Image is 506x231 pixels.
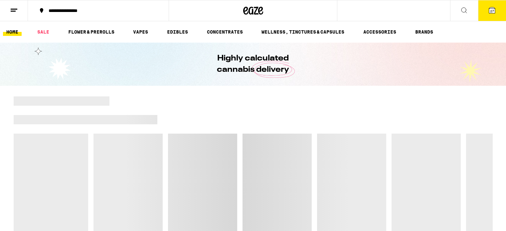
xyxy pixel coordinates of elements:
h1: Highly calculated cannabis delivery [198,53,308,75]
a: HOME [3,28,22,36]
a: SALE [34,28,53,36]
a: CONCENTRATES [204,28,246,36]
a: ACCESSORIES [360,28,400,36]
span: 27 [490,9,494,13]
a: VAPES [130,28,151,36]
a: WELLNESS, TINCTURES & CAPSULES [258,28,348,36]
button: 27 [478,0,506,21]
a: EDIBLES [164,28,191,36]
a: FLOWER & PREROLLS [65,28,118,36]
button: BRANDS [412,28,436,36]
